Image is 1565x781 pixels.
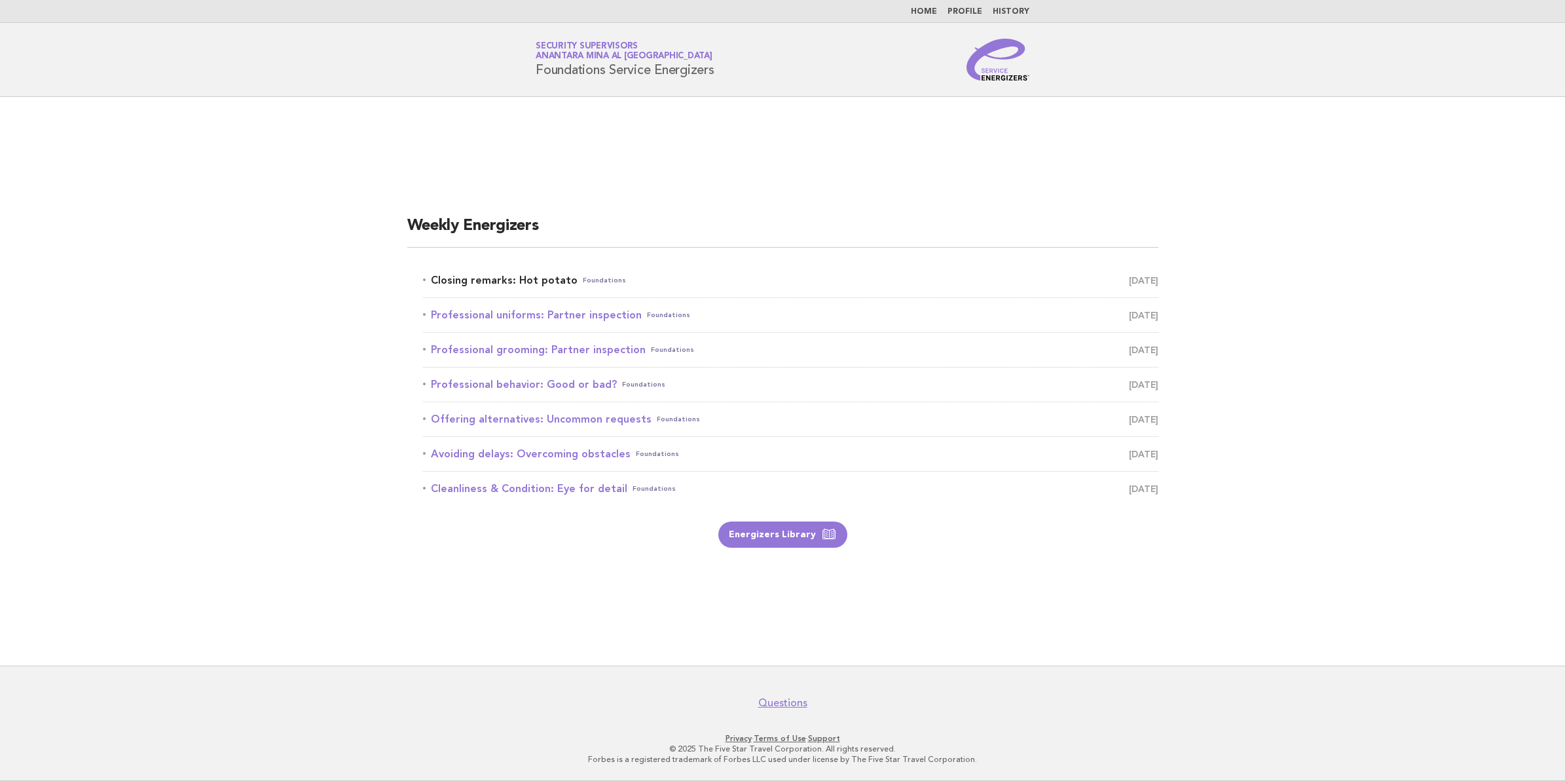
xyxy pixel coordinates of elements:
[1129,306,1158,324] span: [DATE]
[647,306,690,324] span: Foundations
[382,733,1183,744] p: · ·
[536,43,714,77] h1: Foundations Service Energizers
[754,734,806,743] a: Terms of Use
[423,445,1158,463] a: Avoiding delays: Overcoming obstaclesFoundations [DATE]
[1129,375,1158,394] span: [DATE]
[1129,445,1158,463] span: [DATE]
[633,480,676,498] span: Foundations
[948,8,982,16] a: Profile
[583,271,626,290] span: Foundations
[808,734,840,743] a: Support
[657,410,700,429] span: Foundations
[536,42,712,60] a: Security SupervisorsAnantara Mina al [GEOGRAPHIC_DATA]
[423,341,1158,359] a: Professional grooming: Partner inspectionFoundations [DATE]
[423,306,1158,324] a: Professional uniforms: Partner inspectionFoundations [DATE]
[423,375,1158,394] a: Professional behavior: Good or bad?Foundations [DATE]
[536,52,712,61] span: Anantara Mina al [GEOGRAPHIC_DATA]
[423,410,1158,429] a: Offering alternatives: Uncommon requestsFoundations [DATE]
[1129,410,1158,429] span: [DATE]
[1129,341,1158,359] span: [DATE]
[407,216,1158,248] h2: Weekly Energizers
[423,271,1158,290] a: Closing remarks: Hot potatoFoundations [DATE]
[911,8,937,16] a: Home
[967,39,1029,81] img: Service Energizers
[993,8,1029,16] a: History
[622,375,665,394] span: Foundations
[382,744,1183,754] p: © 2025 The Five Star Travel Corporation. All rights reserved.
[758,696,807,710] a: Questions
[423,480,1158,498] a: Cleanliness & Condition: Eye for detailFoundations [DATE]
[726,734,752,743] a: Privacy
[382,754,1183,765] p: Forbes is a registered trademark of Forbes LLC used under license by The Five Star Travel Corpora...
[718,522,847,548] a: Energizers Library
[1129,480,1158,498] span: [DATE]
[651,341,694,359] span: Foundations
[636,445,679,463] span: Foundations
[1129,271,1158,290] span: [DATE]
